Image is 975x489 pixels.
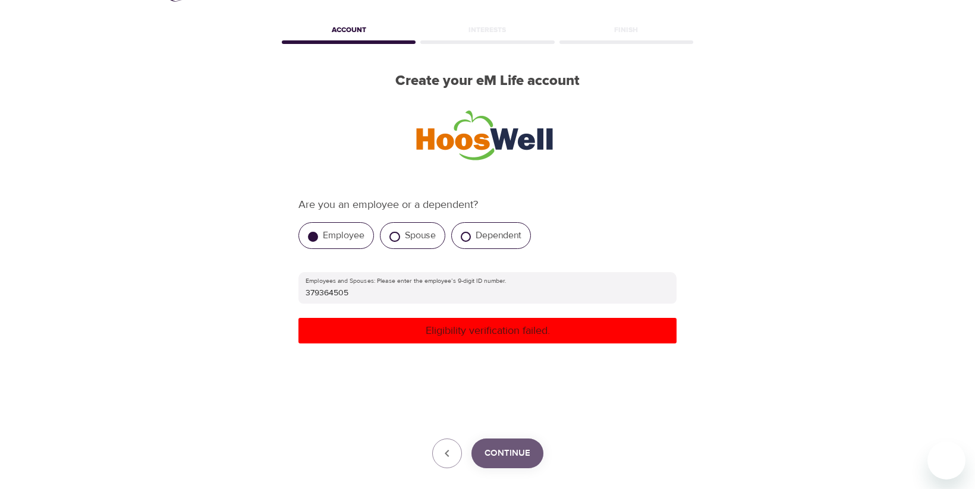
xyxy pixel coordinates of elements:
label: Spouse [405,229,436,241]
span: Continue [485,446,530,461]
label: Dependent [476,229,521,241]
iframe: Button to launch messaging window [927,441,965,479]
label: Employee [323,229,364,241]
p: Eligibility verification failed. [303,323,672,339]
p: Are you an employee or a dependent? [298,197,677,213]
button: Continue [471,438,543,468]
img: HoosWell-Logo-2.19%20500X200%20px.png [413,104,562,163]
h2: Create your eM Life account [279,72,696,90]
